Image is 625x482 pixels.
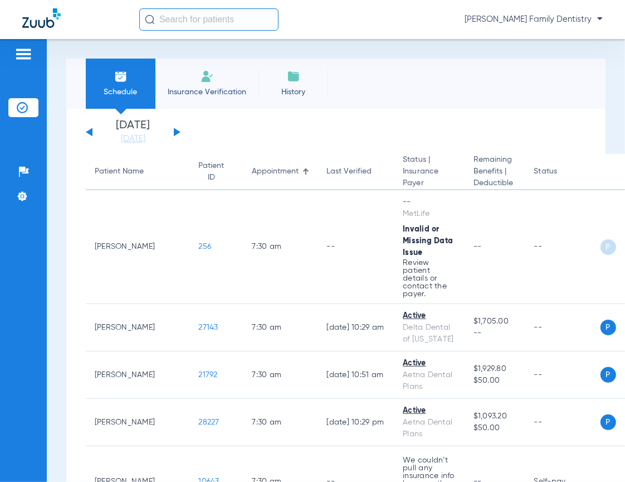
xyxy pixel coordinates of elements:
[403,310,456,322] div: Active
[252,166,299,177] div: Appointment
[243,351,318,399] td: 7:30 AM
[473,243,482,250] span: --
[100,133,167,144] a: [DATE]
[525,399,600,446] td: --
[473,327,516,339] span: --
[318,351,394,399] td: [DATE] 10:51 AM
[318,399,394,446] td: [DATE] 10:29 PM
[199,418,219,426] span: 28227
[569,428,625,482] iframe: Chat Widget
[139,8,279,31] input: Search for patients
[525,304,600,351] td: --
[86,351,190,399] td: [PERSON_NAME]
[145,15,155,25] img: Search Icon
[403,259,456,298] p: Review patient details or contact the payer.
[86,399,190,446] td: [PERSON_NAME]
[327,166,385,177] div: Last Verified
[114,70,128,83] img: Schedule
[403,405,456,417] div: Active
[525,190,600,304] td: --
[100,120,167,144] li: [DATE]
[199,160,235,184] div: Patient ID
[199,243,212,250] span: 256
[600,320,616,335] span: P
[95,166,144,177] div: Patient Name
[243,399,318,446] td: 7:30 AM
[327,166,372,177] div: Last Verified
[600,239,616,255] span: P
[473,316,516,327] span: $1,705.00
[164,86,250,98] span: Insurance Verification
[318,190,394,304] td: --
[473,375,516,387] span: $50.00
[243,190,318,304] td: 7:30 AM
[86,190,190,304] td: [PERSON_NAME]
[403,166,456,189] span: Insurance Payer
[252,166,309,177] div: Appointment
[287,70,300,83] img: History
[403,369,456,393] div: Aetna Dental Plans
[525,351,600,399] td: --
[199,160,224,184] div: Patient ID
[22,8,61,28] img: Zuub Logo
[403,417,456,440] div: Aetna Dental Plans
[201,70,214,83] img: Manual Insurance Verification
[465,14,603,25] span: [PERSON_NAME] Family Dentistry
[95,166,181,177] div: Patient Name
[600,414,616,430] span: P
[394,154,465,190] th: Status |
[14,47,32,61] img: hamburger-icon
[403,196,456,208] div: --
[600,367,616,383] span: P
[403,322,456,345] div: Delta Dental of [US_STATE]
[199,324,218,331] span: 27143
[199,371,218,379] span: 21792
[473,363,516,375] span: $1,929.80
[403,225,453,257] span: Invalid or Missing Data Issue
[525,154,600,190] th: Status
[473,411,516,422] span: $1,093.20
[267,86,320,98] span: History
[473,422,516,434] span: $50.00
[465,154,525,190] th: Remaining Benefits |
[318,304,394,351] td: [DATE] 10:29 AM
[403,358,456,369] div: Active
[403,208,456,220] div: MetLife
[243,304,318,351] td: 7:30 AM
[86,304,190,351] td: [PERSON_NAME]
[94,86,147,98] span: Schedule
[473,177,516,189] span: Deductible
